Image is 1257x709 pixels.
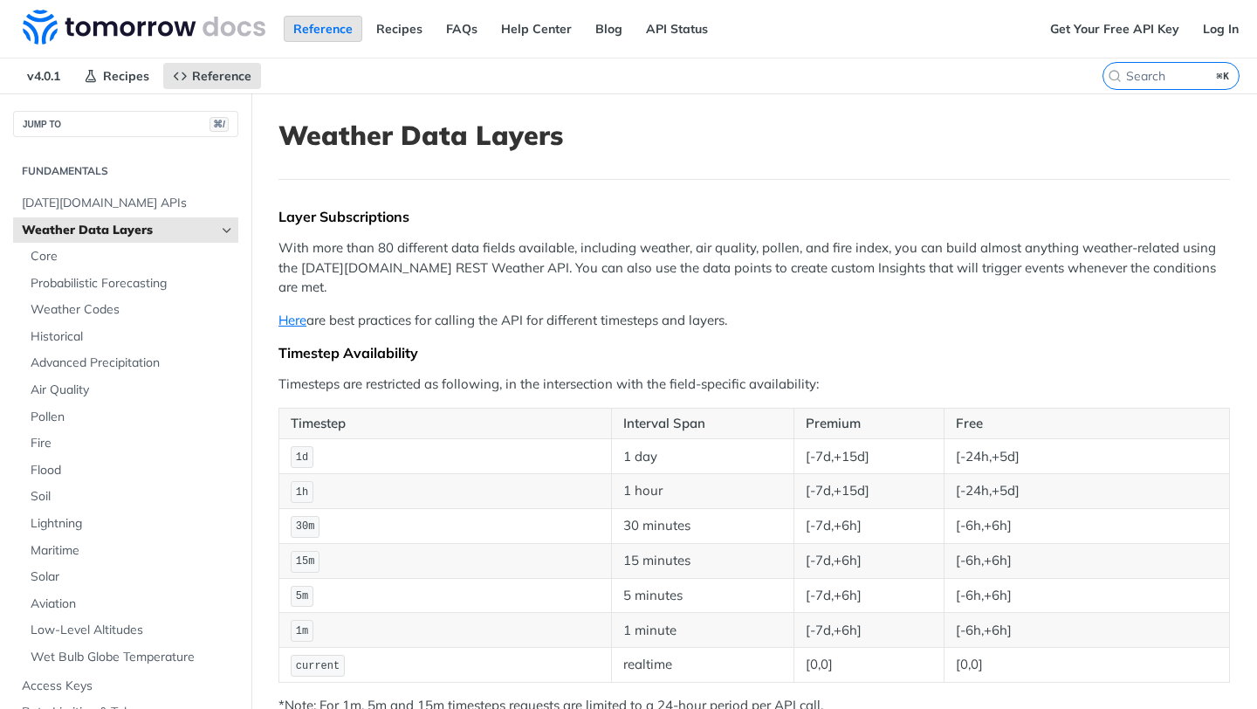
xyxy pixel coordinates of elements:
[296,590,308,602] span: 5m
[296,486,308,499] span: 1h
[22,377,238,403] a: Air Quality
[612,509,794,544] td: 30 minutes
[793,613,944,648] td: [-7d,+6h]
[944,509,1230,544] td: [-6h,+6h]
[793,439,944,474] td: [-7d,+15d]
[22,297,238,323] a: Weather Codes
[612,439,794,474] td: 1 day
[31,462,234,479] span: Flood
[22,538,238,564] a: Maritime
[612,474,794,509] td: 1 hour
[793,474,944,509] td: [-7d,+15d]
[1193,16,1248,42] a: Log In
[279,408,612,439] th: Timestep
[22,644,238,671] a: Wet Bulb Globe Temperature
[13,673,238,699] a: Access Keys
[31,409,234,426] span: Pollen
[944,578,1230,613] td: [-6h,+6h]
[163,63,261,89] a: Reference
[220,224,234,237] button: Hide subpages for Weather Data Layers
[22,430,238,457] a: Fire
[31,354,234,372] span: Advanced Precipitation
[944,543,1230,578] td: [-6h,+6h]
[793,543,944,578] td: [-7d,+6h]
[944,408,1230,439] th: Free
[22,271,238,297] a: Probabilistic Forecasting
[367,16,432,42] a: Recipes
[13,217,238,244] a: Weather Data LayersHide subpages for Weather Data Layers
[793,408,944,439] th: Premium
[209,117,229,132] span: ⌘/
[612,578,794,613] td: 5 minutes
[296,625,308,637] span: 1m
[74,63,159,89] a: Recipes
[278,375,1230,395] p: Timesteps are restricted as following, in the intersection with the field-specific availability:
[296,451,308,464] span: 1d
[612,543,794,578] td: 15 minutes
[278,344,1230,361] div: Timestep Availability
[17,63,70,89] span: v4.0.1
[586,16,632,42] a: Blog
[192,68,251,84] span: Reference
[22,564,238,590] a: Solar
[22,324,238,350] a: Historical
[22,511,238,537] a: Lightning
[1212,67,1234,85] kbd: ⌘K
[1041,16,1189,42] a: Get Your Free API Key
[22,591,238,617] a: Aviation
[31,382,234,399] span: Air Quality
[22,222,216,239] span: Weather Data Layers
[612,408,794,439] th: Interval Span
[31,328,234,346] span: Historical
[23,10,265,45] img: Tomorrow.io Weather API Docs
[22,195,234,212] span: [DATE][DOMAIN_NAME] APIs
[944,474,1230,509] td: [-24h,+5d]
[296,660,340,672] span: current
[13,111,238,137] button: JUMP TO⌘/
[13,190,238,217] a: [DATE][DOMAIN_NAME] APIs
[296,555,315,568] span: 15m
[31,275,234,293] span: Probabilistic Forecasting
[944,439,1230,474] td: [-24h,+5d]
[22,458,238,484] a: Flood
[22,350,238,376] a: Advanced Precipitation
[22,244,238,270] a: Core
[278,120,1230,151] h1: Weather Data Layers
[31,568,234,586] span: Solar
[22,617,238,644] a: Low-Level Altitudes
[31,248,234,265] span: Core
[31,488,234,506] span: Soil
[31,622,234,639] span: Low-Level Altitudes
[31,542,234,560] span: Maritime
[31,515,234,533] span: Lightning
[284,16,362,42] a: Reference
[944,648,1230,683] td: [0,0]
[278,311,1230,331] p: are best practices for calling the API for different timesteps and layers.
[278,238,1230,298] p: With more than 80 different data fields available, including weather, air quality, pollen, and fi...
[793,648,944,683] td: [0,0]
[31,595,234,613] span: Aviation
[278,208,1230,225] div: Layer Subscriptions
[22,404,238,430] a: Pollen
[103,68,149,84] span: Recipes
[278,312,306,328] a: Here
[793,578,944,613] td: [-7d,+6h]
[944,613,1230,648] td: [-6h,+6h]
[22,678,234,695] span: Access Keys
[31,649,234,666] span: Wet Bulb Globe Temperature
[13,163,238,179] h2: Fundamentals
[636,16,718,42] a: API Status
[31,301,234,319] span: Weather Codes
[31,435,234,452] span: Fire
[612,613,794,648] td: 1 minute
[1108,69,1122,83] svg: Search
[296,520,315,533] span: 30m
[22,484,238,510] a: Soil
[436,16,487,42] a: FAQs
[793,509,944,544] td: [-7d,+6h]
[612,648,794,683] td: realtime
[491,16,581,42] a: Help Center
